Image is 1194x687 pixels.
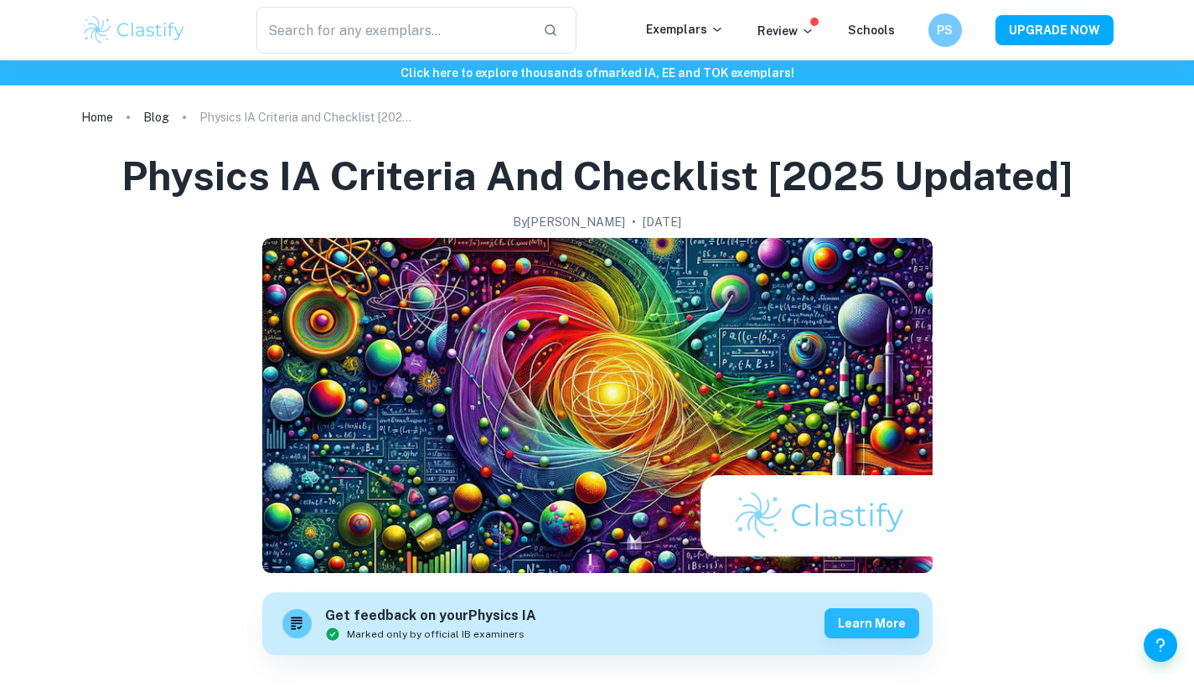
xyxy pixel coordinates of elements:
[262,238,933,573] img: Physics IA Criteria and Checklist [2025 updated] cover image
[81,106,113,129] a: Home
[143,106,169,129] a: Blog
[928,13,962,47] button: PS
[757,22,814,40] p: Review
[81,13,188,47] img: Clastify logo
[325,606,536,627] h6: Get feedback on your Physics IA
[643,213,681,231] h2: [DATE]
[1144,628,1177,662] button: Help and Feedback
[848,23,895,37] a: Schools
[935,21,954,39] h6: PS
[513,213,625,231] h2: By [PERSON_NAME]
[632,213,636,231] p: •
[646,20,724,39] p: Exemplars
[256,7,530,54] input: Search for any exemplars...
[995,15,1114,45] button: UPGRADE NOW
[824,608,919,638] button: Learn more
[121,149,1073,203] h1: Physics IA Criteria and Checklist [2025 updated]
[262,592,933,655] a: Get feedback on yourPhysics IAMarked only by official IB examinersLearn more
[199,108,417,127] p: Physics IA Criteria and Checklist [2025 updated]
[3,64,1191,82] h6: Click here to explore thousands of marked IA, EE and TOK exemplars !
[347,627,525,642] span: Marked only by official IB examiners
